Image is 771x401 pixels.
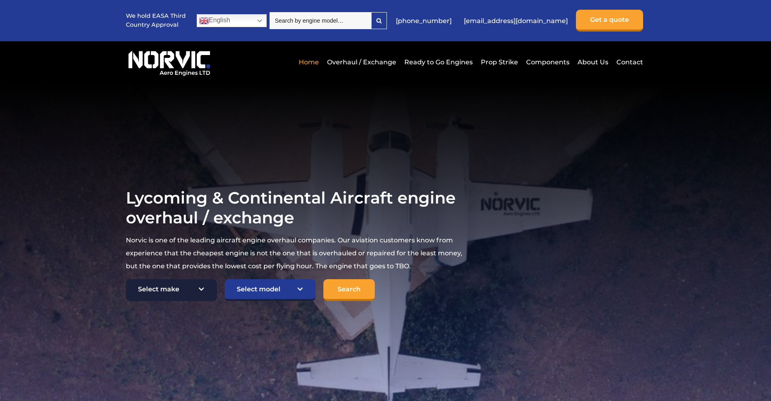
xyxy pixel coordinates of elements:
[323,279,375,301] input: Search
[126,188,463,227] h1: Lycoming & Continental Aircraft engine overhaul / exchange
[325,52,398,72] a: Overhaul / Exchange
[126,234,463,273] p: Norvic is one of the leading aircraft engine overhaul companies. Our aviation customers know from...
[297,52,321,72] a: Home
[576,52,610,72] a: About Us
[270,12,371,29] input: Search by engine model…
[402,52,475,72] a: Ready to Go Engines
[524,52,571,72] a: Components
[479,52,520,72] a: Prop Strike
[460,11,572,31] a: [EMAIL_ADDRESS][DOMAIN_NAME]
[197,14,267,27] a: English
[614,52,643,72] a: Contact
[392,11,456,31] a: [PHONE_NUMBER]
[126,12,187,29] p: We hold EASA Third Country Approval
[576,10,643,32] a: Get a quote
[199,16,209,25] img: en
[126,47,212,76] img: Norvic Aero Engines logo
